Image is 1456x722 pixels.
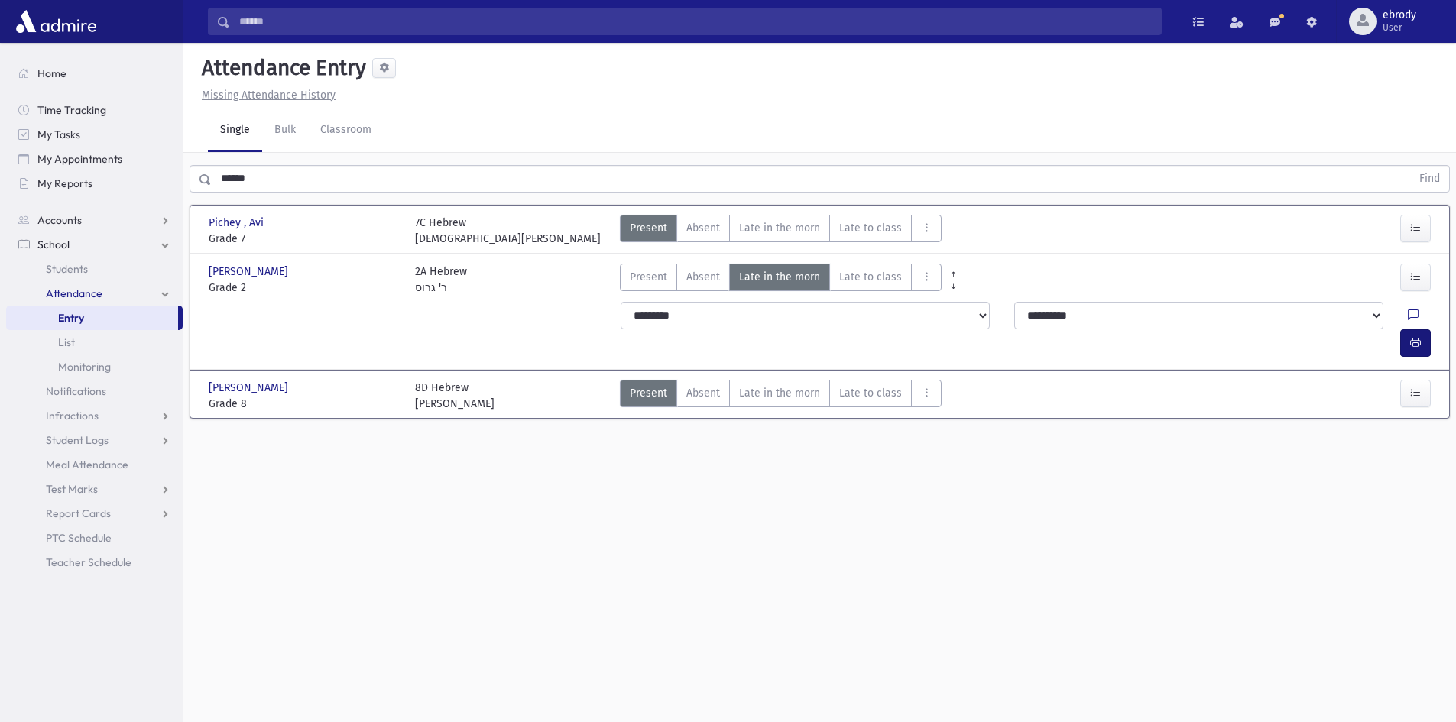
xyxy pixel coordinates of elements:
span: [PERSON_NAME] [209,264,291,280]
span: My Appointments [37,152,122,166]
a: Missing Attendance History [196,89,336,102]
span: Absent [686,220,720,236]
span: Student Logs [46,433,109,447]
a: Meal Attendance [6,452,183,477]
span: PTC Schedule [46,531,112,545]
a: Test Marks [6,477,183,501]
span: Students [46,262,88,276]
span: Pichey , Avi [209,215,267,231]
button: Find [1410,166,1449,192]
span: Report Cards [46,507,111,520]
a: List [6,330,183,355]
a: Time Tracking [6,98,183,122]
span: Absent [686,385,720,401]
div: AttTypes [620,264,942,296]
div: 2A Hebrew ר' גרוס [415,264,467,296]
a: Students [6,257,183,281]
span: Test Marks [46,482,98,496]
span: Late to class [839,220,902,236]
span: Accounts [37,213,82,227]
span: Late in the morn [739,269,820,285]
a: School [6,232,183,257]
img: AdmirePro [12,6,100,37]
a: Entry [6,306,178,330]
span: Late to class [839,385,902,401]
span: Meal Attendance [46,458,128,471]
span: Teacher Schedule [46,555,131,569]
input: Search [230,8,1161,35]
span: Entry [58,311,84,325]
span: Infractions [46,409,99,423]
span: User [1383,21,1416,34]
div: AttTypes [620,380,942,412]
span: Home [37,66,66,80]
a: Student Logs [6,428,183,452]
span: My Reports [37,176,92,190]
span: [PERSON_NAME] [209,380,291,396]
span: Grade 7 [209,231,400,247]
a: PTC Schedule [6,526,183,550]
a: Monitoring [6,355,183,379]
span: Late to class [839,269,902,285]
span: Monitoring [58,360,111,374]
span: Present [630,220,667,236]
span: Notifications [46,384,106,398]
div: 8D Hebrew [PERSON_NAME] [415,380,495,412]
a: Infractions [6,403,183,428]
a: Attendance [6,281,183,306]
a: My Tasks [6,122,183,147]
span: Late in the morn [739,220,820,236]
span: My Tasks [37,128,80,141]
span: Time Tracking [37,103,106,117]
a: Report Cards [6,501,183,526]
h5: Attendance Entry [196,55,366,81]
div: 7C Hebrew [DEMOGRAPHIC_DATA][PERSON_NAME] [415,215,601,247]
span: Grade 2 [209,280,400,296]
a: Classroom [308,109,384,152]
a: Notifications [6,379,183,403]
a: Single [208,109,262,152]
span: School [37,238,70,251]
a: Home [6,61,183,86]
a: Bulk [262,109,308,152]
span: Grade 8 [209,396,400,412]
div: AttTypes [620,215,942,247]
span: Late in the morn [739,385,820,401]
a: Accounts [6,208,183,232]
span: Attendance [46,287,102,300]
span: ebrody [1383,9,1416,21]
a: Teacher Schedule [6,550,183,575]
span: List [58,335,75,349]
span: Present [630,269,667,285]
a: My Appointments [6,147,183,171]
a: My Reports [6,171,183,196]
span: Absent [686,269,720,285]
span: Present [630,385,667,401]
u: Missing Attendance History [202,89,336,102]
